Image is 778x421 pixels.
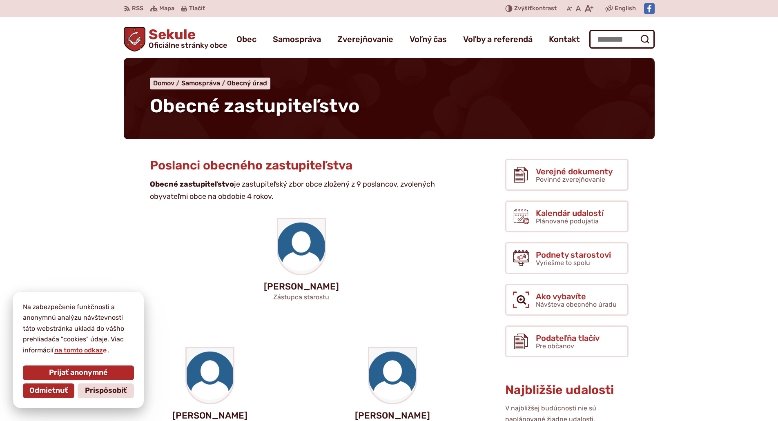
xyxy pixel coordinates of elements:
[132,4,143,13] span: RSS
[150,158,352,173] span: Poslanci obecného zastupiteľstva
[536,167,613,176] span: Verejné dokumenty
[615,4,636,13] span: English
[536,176,605,183] span: Povinné zverejňovanie
[505,200,629,232] a: Kalendár udalostí Plánované podujatia
[78,383,134,398] button: Prispôsobiť
[150,95,360,117] span: Obecné zastupiteľstvo
[23,302,134,356] p: Na zabezpečenie funkčnosti a anonymnú analýzu návštevnosti táto webstránka ukladá do vášho prehli...
[181,79,220,87] span: Samospráva
[505,242,629,274] a: Podnety starostovi Vyriešme to spolu
[124,27,227,51] a: Logo Sekule, prejsť na domovskú stránku.
[189,5,205,12] span: Tlačiť
[536,334,600,343] span: Podateľňa tlačív
[227,79,267,87] a: Obecný úrad
[137,293,466,301] p: Zástupca starostu
[278,219,325,274] img: 146-1468479_my-profile-icon-blank-profile-picture-circle-hd
[410,28,447,51] a: Voľný čas
[181,79,227,87] a: Samospráva
[536,342,574,350] span: Pre občanov
[23,365,134,380] button: Prijať anonymné
[29,386,68,395] span: Odmietnuť
[505,383,629,397] h3: Najbližšie udalosti
[236,28,256,51] a: Obec
[124,27,146,51] img: Prejsť na domovskú stránku
[337,28,393,51] a: Zverejňovanie
[514,5,532,12] span: Zvýšiť
[514,5,557,12] span: kontrast
[85,386,127,395] span: Prispôsobiť
[137,411,283,421] p: [PERSON_NAME]
[137,282,466,292] p: [PERSON_NAME]
[505,325,629,357] a: Podateľňa tlačív Pre občanov
[613,4,638,13] a: English
[187,348,233,403] img: 146-1468479_my-profile-icon-blank-profile-picture-circle-hd
[23,383,74,398] button: Odmietnuť
[54,346,107,354] a: na tomto odkaze
[536,259,590,267] span: Vyriešme to spolu
[273,28,321,51] a: Samospráva
[536,250,611,259] span: Podnety starostovi
[536,217,599,225] span: Plánované podujatia
[153,79,174,87] span: Domov
[153,79,181,87] a: Domov
[159,4,174,13] span: Mapa
[505,159,629,191] a: Verejné dokumenty Povinné zverejňovanie
[505,284,629,316] a: Ako vybavíte Návšteva obecného úradu
[150,180,234,189] strong: Obecné zastupiteľstvo
[369,348,416,403] img: 146-1468479_my-profile-icon-blank-profile-picture-circle-hd
[145,28,227,49] span: Sekule
[536,301,617,308] span: Návšteva obecného úradu
[319,411,466,421] p: [PERSON_NAME]
[549,28,580,51] a: Kontakt
[536,292,617,301] span: Ako vybavíte
[49,368,108,377] span: Prijať anonymné
[463,28,533,51] a: Voľby a referendá
[644,3,655,14] img: Prejsť na Facebook stránku
[149,42,227,49] span: Oficiálne stránky obce
[536,209,604,218] span: Kalendár udalostí
[150,178,440,203] p: je zastupiteľský zbor obce zložený z 9 poslancov, zvolených obyvateľmi obce na obdobie 4 rokov.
